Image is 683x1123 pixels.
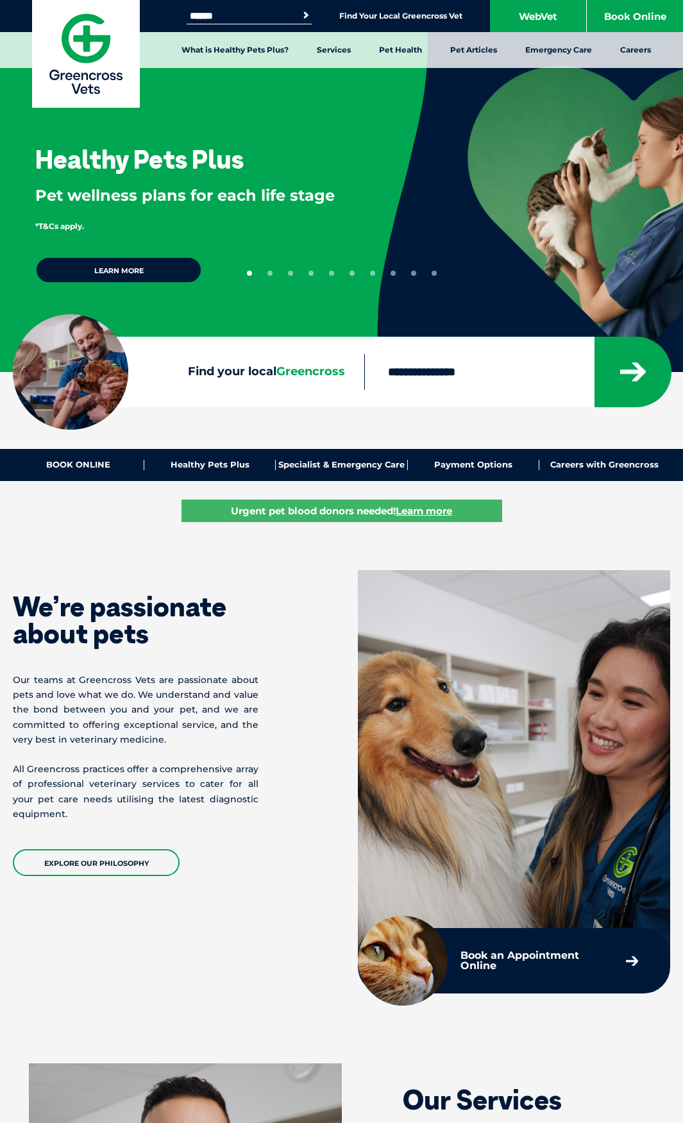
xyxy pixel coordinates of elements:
button: 9 of 10 [411,271,416,276]
button: Search [299,9,312,22]
a: Learn more [35,257,202,283]
p: All Greencross practices offer a comprehensive array of professional veterinary services to cater... [13,762,258,822]
label: Find your local [13,365,364,379]
button: 1 of 10 [247,271,252,276]
a: Services [303,32,365,68]
u: Learn more [396,505,452,517]
button: 6 of 10 [350,271,355,276]
a: Emergency Care [511,32,606,68]
p: Book an Appointment Online [460,950,604,971]
a: Careers [606,32,665,68]
a: What is Healthy Pets Plus? [167,32,303,68]
button: 2 of 10 [267,271,273,276]
button: 5 of 10 [329,271,334,276]
button: 7 of 10 [370,271,375,276]
a: Careers with Greencross [539,460,670,470]
a: Book an Appointment Online [454,944,645,977]
h1: We’re passionate about pets [13,593,258,647]
a: EXPLORE OUR PHILOSOPHY [13,849,180,876]
button: 3 of 10 [288,271,293,276]
a: Urgent pet blood donors needed!Learn more [181,500,502,522]
a: Specialist & Emergency Care [276,460,407,470]
a: Payment Options [408,460,539,470]
p: Our teams at Greencross Vets are passionate about pets and love what we do. We understand and val... [13,673,258,747]
a: Find Your Local Greencross Vet [339,11,462,21]
a: Pet Articles [436,32,511,68]
a: Healthy Pets Plus [144,460,276,470]
a: Pet Health [365,32,436,68]
button: 4 of 10 [308,271,314,276]
a: BOOK ONLINE [13,460,144,470]
button: 8 of 10 [391,271,396,276]
p: Pet wellness plans for each life stage [35,185,335,207]
span: *T&Cs apply. [35,221,84,231]
h2: Our Services [403,1086,648,1113]
button: 10 of 10 [432,271,437,276]
h3: Healthy Pets Plus [35,146,244,172]
span: Greencross [276,364,345,378]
